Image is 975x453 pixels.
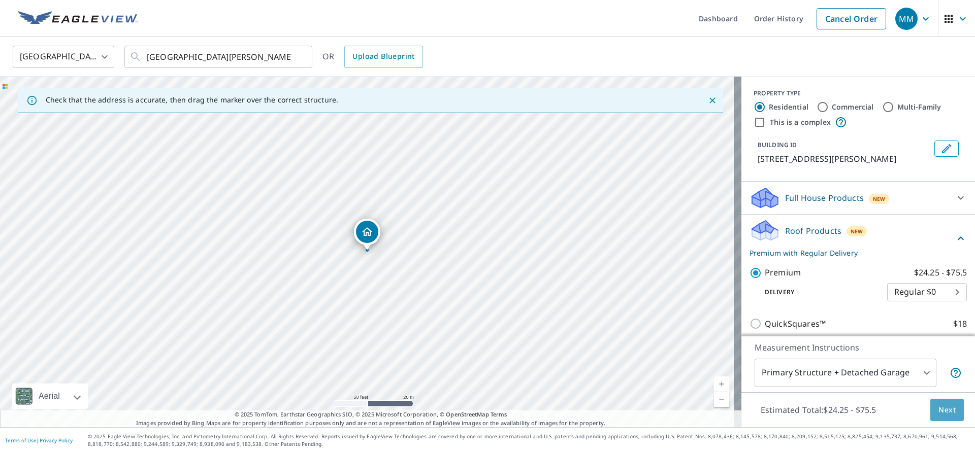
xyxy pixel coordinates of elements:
p: Delivery [750,288,887,297]
input: Search by address or latitude-longitude [147,43,291,71]
div: Aerial [36,384,63,409]
span: New [873,195,886,203]
button: Edit building 1 [934,141,959,157]
div: Full House ProductsNew [750,186,967,210]
button: Close [706,94,719,107]
label: Multi-Family [897,102,941,112]
p: QuickSquares™ [765,318,826,330]
a: Privacy Policy [40,437,73,444]
p: Premium [765,266,801,279]
p: Measurement Instructions [755,341,962,354]
p: BUILDING ID [758,141,797,149]
div: PROPERTY TYPE [754,89,963,98]
div: Primary Structure + Detached Garage [755,359,936,387]
a: Upload Blueprint [344,46,422,68]
span: © 2025 TomTom, Earthstar Geographics SIO, © 2025 Microsoft Corporation, © [235,410,507,419]
a: OpenStreetMap [446,410,489,418]
img: EV Logo [18,11,138,26]
p: | [5,437,73,443]
a: Current Level 19, Zoom Out [714,392,729,407]
p: Premium with Regular Delivery [750,248,955,258]
p: Full House Products [785,192,864,204]
p: Roof Products [785,225,841,237]
p: $18 [953,318,967,330]
div: OR [322,46,423,68]
label: Residential [769,102,808,112]
div: Aerial [12,384,88,409]
span: Next [938,404,956,416]
button: Next [930,399,964,422]
span: New [851,227,863,235]
div: MM [895,8,918,30]
a: Current Level 19, Zoom In [714,376,729,392]
p: [STREET_ADDRESS][PERSON_NAME] [758,153,930,165]
label: This is a complex [770,117,831,127]
p: Check that the address is accurate, then drag the marker over the correct structure. [46,95,338,104]
div: [GEOGRAPHIC_DATA] [13,43,114,71]
div: Regular $0 [887,278,967,306]
a: Terms of Use [5,437,37,444]
p: © 2025 Eagle View Technologies, Inc. and Pictometry International Corp. All Rights Reserved. Repo... [88,433,970,448]
p: Estimated Total: $24.25 - $75.5 [753,399,885,421]
div: Dropped pin, building 1, Residential property, 427 Sullivan Ave Akron, OH 44305 [354,219,380,250]
a: Cancel Order [817,8,886,29]
label: Commercial [832,102,874,112]
a: Terms [491,410,507,418]
p: $24.25 - $75.5 [914,266,967,279]
span: Your report will include the primary structure and a detached garage if one exists. [950,367,962,379]
span: Upload Blueprint [352,50,414,63]
div: Roof ProductsNewPremium with Regular Delivery [750,219,967,258]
